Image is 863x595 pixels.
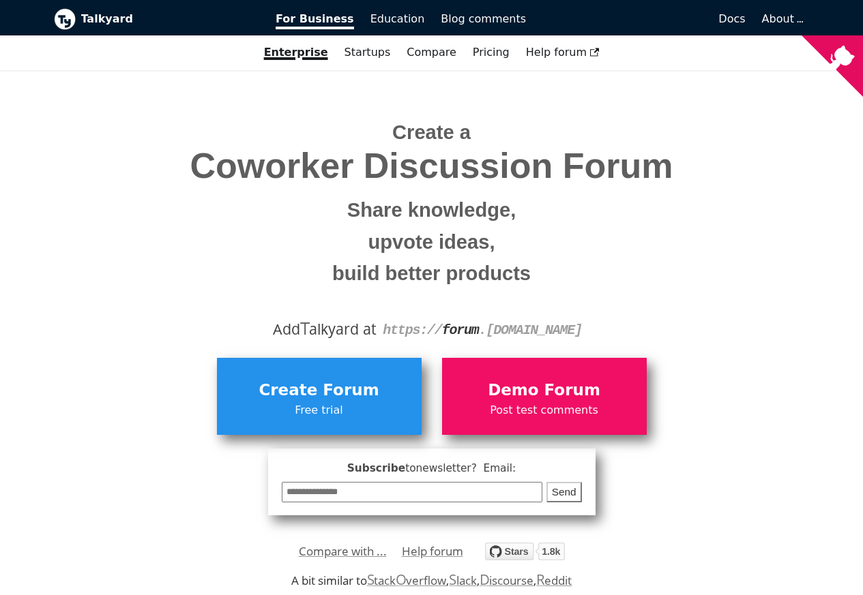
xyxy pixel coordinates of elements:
a: Slack [449,573,476,588]
a: Pricing [465,41,518,64]
a: Discourse [480,573,533,588]
span: Coworker Discussion Forum [64,147,800,185]
span: Docs [718,12,745,25]
span: S [449,570,456,589]
span: For Business [276,12,354,29]
strong: forum [442,322,479,338]
span: to newsletter ? Email: [405,462,516,474]
span: Help forum [526,46,600,59]
span: Post test comments [449,401,640,419]
span: Subscribe [282,460,582,477]
span: Create Forum [224,378,415,403]
b: Talkyard [81,10,257,28]
span: R [536,570,545,589]
code: https:// . [DOMAIN_NAME] [383,322,582,338]
span: O [396,570,407,589]
button: Send [546,482,582,503]
a: Create ForumFree trial [217,358,422,434]
a: Docs [534,7,754,31]
span: Demo Forum [449,378,640,403]
span: Education [370,12,425,25]
a: Enterprise [256,41,336,64]
a: Startups [336,41,399,64]
small: build better products [64,258,800,290]
a: Star debiki/talkyard on GitHub [485,545,565,564]
a: Help forum [402,541,463,562]
span: Blog comments [441,12,526,25]
a: Demo ForumPost test comments [442,358,647,434]
a: Compare with ... [299,541,387,562]
a: Education [362,7,433,31]
span: Free trial [224,401,415,419]
small: upvote ideas, [64,226,800,258]
span: D [480,570,490,589]
span: S [367,570,375,589]
a: Help forum [518,41,608,64]
small: Share knowledge, [64,194,800,226]
a: For Business [267,7,362,31]
a: About [762,12,802,25]
a: StackOverflow [367,573,447,588]
img: Talkyard logo [54,8,76,30]
span: Create a [392,121,471,143]
div: Add alkyard at [64,318,800,341]
a: Talkyard logoTalkyard [54,8,257,30]
a: Reddit [536,573,572,588]
a: Compare [407,46,456,59]
span: T [300,316,310,340]
img: talkyard.svg [485,543,565,560]
a: Blog comments [433,7,534,31]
